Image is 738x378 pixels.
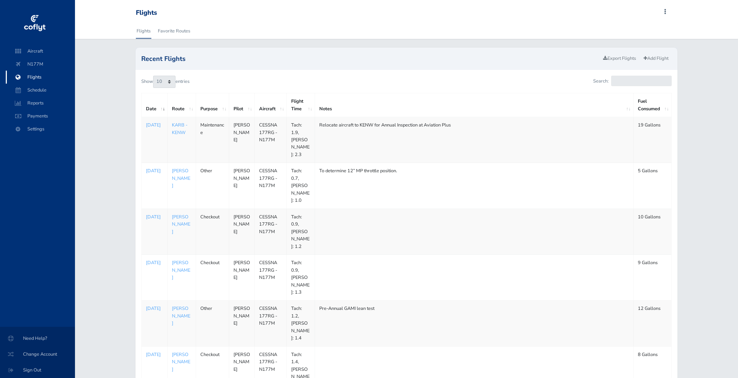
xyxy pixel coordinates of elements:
[146,259,163,266] a: [DATE]
[611,76,672,86] input: Search:
[633,301,671,346] td: 12 Gallons
[141,76,190,88] label: Show entries
[172,351,190,373] a: [PERSON_NAME]
[255,255,287,301] td: CESSNA 177RG - N177M
[255,117,287,163] td: CESSNA 177RG - N177M
[287,255,315,301] td: Tach: 0.9, [PERSON_NAME]: 1.3
[172,259,190,281] a: [PERSON_NAME]
[315,301,633,346] td: Pre-Annual GAMI lean test
[196,301,229,346] td: Other
[172,214,190,235] a: [PERSON_NAME]
[287,301,315,346] td: Tach: 1.2, [PERSON_NAME]: 1.4
[229,301,255,346] td: [PERSON_NAME]
[141,55,600,62] h2: Recent Flights
[229,255,255,301] td: [PERSON_NAME]
[287,93,315,117] th: Flight Time: activate to sort column ascending
[229,209,255,254] td: [PERSON_NAME]
[287,163,315,209] td: Tach: 0.7, [PERSON_NAME]: 1.0
[146,351,163,358] a: [DATE]
[255,301,287,346] td: CESSNA 177RG - N177M
[287,117,315,163] td: Tach: 1.9, [PERSON_NAME]: 2.3
[142,93,168,117] th: Date: activate to sort column ascending
[196,163,229,209] td: Other
[229,93,255,117] th: Pilot: activate to sort column ascending
[315,117,633,163] td: Relocate aircraft to KENW for Annual Inspection at Aviation Plus
[229,117,255,163] td: [PERSON_NAME]
[315,163,633,209] td: To determine 12” MP throttle position.
[9,332,66,345] span: Need Help?
[146,213,163,221] a: [DATE]
[633,117,671,163] td: 19 Gallons
[23,13,46,34] img: coflyt logo
[9,364,66,377] span: Sign Out
[600,53,639,64] a: Export Flights
[13,84,68,97] span: Schedule
[640,53,672,64] a: Add Flight
[146,121,163,129] a: [DATE]
[13,110,68,123] span: Payments
[13,58,68,71] span: N177M
[13,123,68,135] span: Settings
[13,71,68,84] span: Flights
[633,255,671,301] td: 9 Gallons
[153,76,175,88] select: Showentries
[9,348,66,361] span: Change Account
[196,209,229,254] td: Checkout
[633,209,671,254] td: 10 Gallons
[255,93,287,117] th: Aircraft: activate to sort column ascending
[315,93,633,117] th: Notes: activate to sort column ascending
[146,305,163,312] a: [DATE]
[136,9,157,17] div: Flights
[633,93,671,117] th: Fuel Consumed: activate to sort column ascending
[255,163,287,209] td: CESSNA 177RG - N177M
[196,117,229,163] td: Maintenance
[136,23,151,39] a: Flights
[287,209,315,254] td: Tach: 0.9, [PERSON_NAME]: 1.2
[13,97,68,110] span: Reports
[172,122,187,135] a: KARB - KENW
[13,45,68,58] span: Aircraft
[196,255,229,301] td: Checkout
[172,168,190,189] a: [PERSON_NAME]
[172,305,190,326] a: [PERSON_NAME]
[255,209,287,254] td: CESSNA 177RG - N177M
[196,93,229,117] th: Purpose: activate to sort column ascending
[168,93,196,117] th: Route: activate to sort column ascending
[146,167,163,174] a: [DATE]
[593,76,671,86] label: Search:
[633,163,671,209] td: 5 Gallons
[157,23,191,39] a: Favorite Routes
[229,163,255,209] td: [PERSON_NAME]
